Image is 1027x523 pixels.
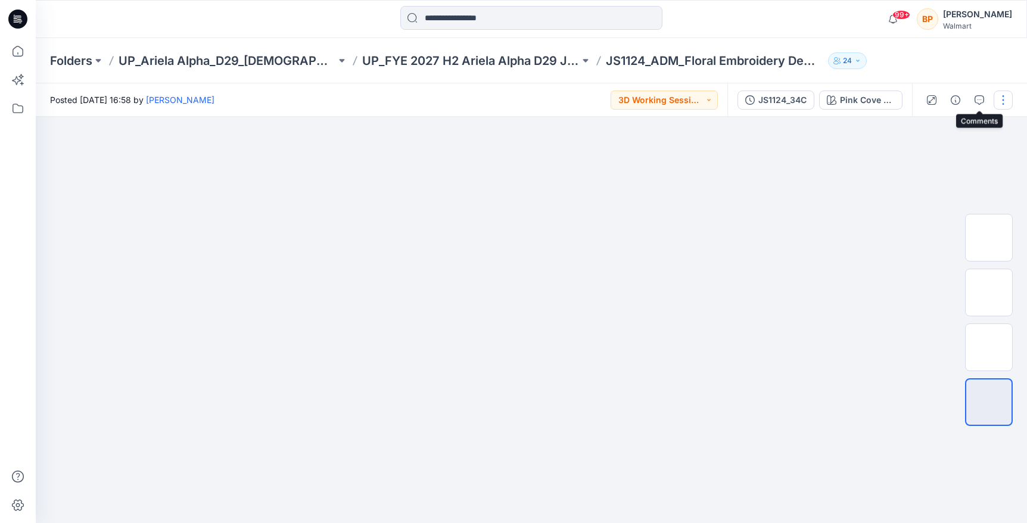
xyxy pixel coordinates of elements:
[146,95,214,105] a: [PERSON_NAME]
[737,91,814,110] button: JS1124_34C
[843,54,852,67] p: 24
[840,94,895,107] div: Pink Cove 2033104
[946,91,965,110] button: Details
[943,7,1012,21] div: [PERSON_NAME]
[119,52,336,69] a: UP_Ariela Alpha_D29_[DEMOGRAPHIC_DATA] Intimates - Joyspun
[362,52,580,69] a: UP_FYE 2027 H2 Ariela Alpha D29 Joyspun Bras
[50,94,214,106] span: Posted [DATE] 16:58 by
[50,52,92,69] a: Folders
[943,21,1012,30] div: Walmart
[758,94,807,107] div: JS1124_34C
[606,52,823,69] p: JS1124_ADM_Floral Embroidery Demi High Apex
[892,10,910,20] span: 99+
[917,8,938,30] div: BP
[819,91,902,110] button: Pink Cove 2033104
[828,52,867,69] button: 24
